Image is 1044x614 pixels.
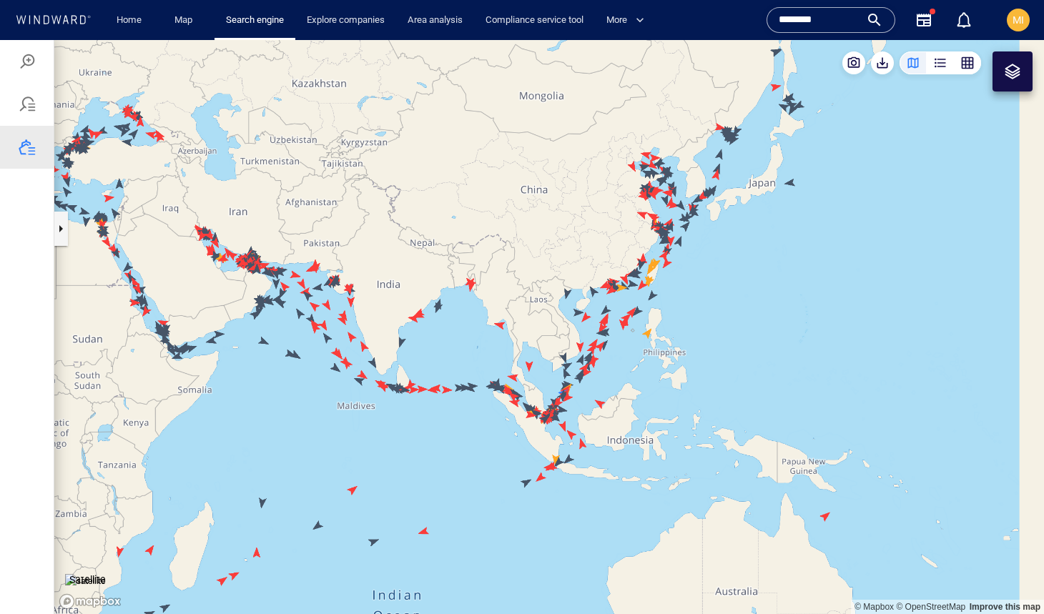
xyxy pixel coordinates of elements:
p: Satellite [69,531,106,548]
a: OpenStreetMap [896,562,965,572]
button: MI [1004,6,1033,34]
span: More [606,12,644,29]
span: MI [1013,14,1024,26]
img: satellite [65,534,106,548]
button: Home [106,8,152,33]
iframe: Chat [983,550,1033,603]
button: More [601,8,656,33]
a: Explore companies [301,8,390,33]
div: Notification center [955,11,972,29]
a: Area analysis [402,8,468,33]
a: Mapbox [855,562,894,572]
a: Map feedback [970,562,1040,572]
a: Search engine [220,8,290,33]
a: Compliance service tool [480,8,589,33]
a: Home [111,8,147,33]
button: Map [163,8,209,33]
a: Mapbox logo [59,553,122,570]
a: Map [169,8,203,33]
